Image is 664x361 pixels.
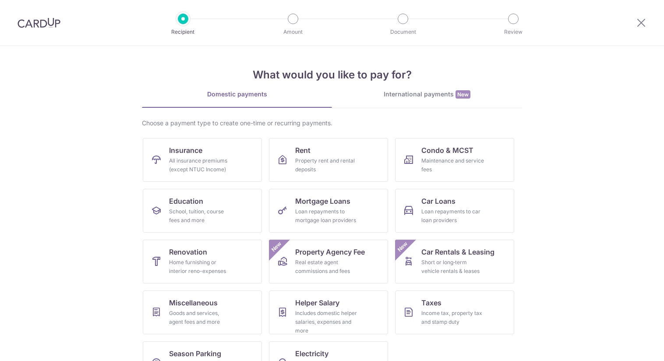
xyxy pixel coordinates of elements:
span: Car Loans [421,196,456,206]
div: Property rent and rental deposits [295,156,358,174]
div: Income tax, property tax and stamp duty [421,309,484,326]
span: Car Rentals & Leasing [421,247,494,257]
span: Mortgage Loans [295,196,350,206]
span: Electricity [295,348,328,359]
div: Loan repayments to mortgage loan providers [295,207,358,225]
p: Recipient [151,28,215,36]
a: InsuranceAll insurance premiums (except NTUC Income) [143,138,262,182]
div: Short or long‑term vehicle rentals & leases [421,258,484,276]
span: Rent [295,145,311,156]
iframe: Opens a widget where you can find more information [607,335,655,357]
div: School, tuition, course fees and more [169,207,232,225]
a: Mortgage LoansLoan repayments to mortgage loan providers [269,189,388,233]
a: EducationSchool, tuition, course fees and more [143,189,262,233]
p: Amount [261,28,325,36]
span: Renovation [169,247,207,257]
p: Document [371,28,435,36]
div: Includes domestic helper salaries, expenses and more [295,309,358,335]
a: RentProperty rent and rental deposits [269,138,388,182]
a: Car LoansLoan repayments to car loan providers [395,189,514,233]
span: Helper Salary [295,297,339,308]
div: Loan repayments to car loan providers [421,207,484,225]
a: Condo & MCSTMaintenance and service fees [395,138,514,182]
div: Home furnishing or interior reno-expenses [169,258,232,276]
span: New [456,90,470,99]
span: Season Parking [169,348,221,359]
div: Choose a payment type to create one-time or recurring payments. [142,119,522,127]
span: Condo & MCST [421,145,473,156]
span: Property Agency Fee [295,247,365,257]
div: All insurance premiums (except NTUC Income) [169,156,232,174]
a: Property Agency FeeReal estate agent commissions and feesNew [269,240,388,283]
div: Goods and services, agent fees and more [169,309,232,326]
span: New [396,240,410,254]
span: Insurance [169,145,202,156]
div: Maintenance and service fees [421,156,484,174]
div: Domestic payments [142,90,332,99]
p: Review [481,28,546,36]
div: Real estate agent commissions and fees [295,258,358,276]
span: Taxes [421,297,441,308]
span: New [269,240,284,254]
a: MiscellaneousGoods and services, agent fees and more [143,290,262,334]
a: TaxesIncome tax, property tax and stamp duty [395,290,514,334]
h4: What would you like to pay for? [142,67,522,83]
span: Education [169,196,203,206]
span: Miscellaneous [169,297,218,308]
img: CardUp [18,18,60,28]
div: International payments [332,90,522,99]
a: Car Rentals & LeasingShort or long‑term vehicle rentals & leasesNew [395,240,514,283]
a: Helper SalaryIncludes domestic helper salaries, expenses and more [269,290,388,334]
a: RenovationHome furnishing or interior reno-expenses [143,240,262,283]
